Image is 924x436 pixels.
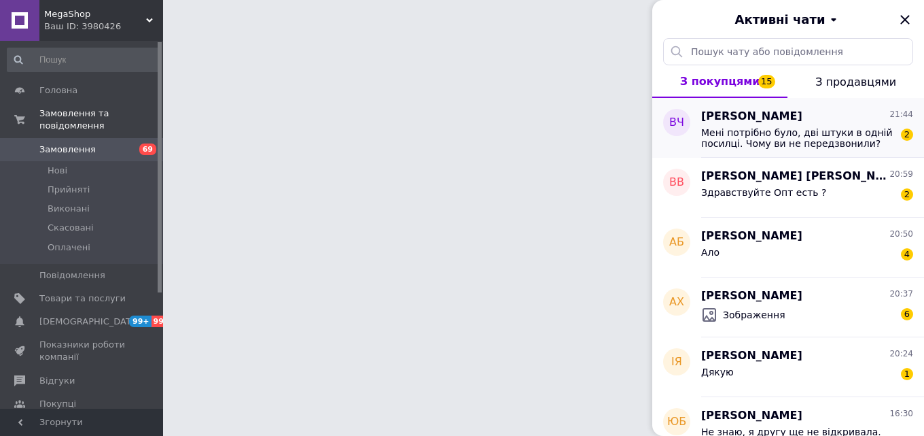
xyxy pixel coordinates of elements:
[701,169,887,184] span: [PERSON_NAME] [PERSON_NAME]
[129,316,152,327] span: 99+
[901,129,913,141] span: 2
[889,288,913,300] span: 20:37
[701,127,894,149] span: Мені потрібно було, дві штуки в одній посилці. Чому ви не передзвонили?
[723,308,785,322] span: Зображення
[7,48,160,72] input: Пошук
[652,98,924,158] button: ВЧ[PERSON_NAME]21:44Мені потрібно було, дві штуки в одній посилці. Чому ви не передзвонили?2
[669,295,684,310] span: АХ
[690,11,886,29] button: Активні чати
[652,218,924,278] button: АБ[PERSON_NAME]20:50Ало4
[152,316,174,327] span: 99+
[663,38,913,65] input: Пошук чату або повідомлення
[667,414,686,430] span: ЮБ
[39,269,105,282] span: Повідомлення
[48,203,90,215] span: Виконані
[44,8,146,20] span: MegaShop
[701,367,734,378] span: Дякую
[701,247,719,258] span: Ало
[901,368,913,380] span: 1
[734,11,825,29] span: Активні чати
[669,175,684,190] span: ВВ
[39,316,140,328] span: [DEMOGRAPHIC_DATA]
[889,109,913,120] span: 21:44
[701,348,802,364] span: [PERSON_NAME]
[39,292,126,305] span: Товари та послуги
[39,84,77,97] span: Головна
[701,109,802,124] span: [PERSON_NAME]
[897,12,913,28] button: Закрити
[815,76,896,88] span: З продавцями
[669,235,684,250] span: АБ
[901,248,913,261] span: 4
[701,408,802,424] span: [PERSON_NAME]
[39,144,96,156] span: Замовлення
[39,375,75,387] span: Відгуки
[671,354,682,370] span: ІЯ
[701,187,826,198] span: Здравствуйте Опт есть ?
[139,144,156,155] span: 69
[889,229,913,240] span: 20:50
[48,222,94,234] span: Скасовані
[680,75,760,88] span: З покупцями
[48,184,90,196] span: Прийняті
[39,398,76,410] span: Покупці
[787,65,924,98] button: З продавцями
[669,115,684,131] span: ВЧ
[48,165,67,177] span: Нові
[652,278,924,337] button: АХ[PERSON_NAME]20:37Зображення6
[901,188,913,201] span: 2
[889,348,913,360] span: 20:24
[652,65,787,98] button: З покупцями15
[44,20,163,33] div: Ваш ID: 3980426
[701,288,802,304] span: [PERSON_NAME]
[758,75,775,88] span: 15
[652,158,924,218] button: ВВ[PERSON_NAME] [PERSON_NAME]20:59Здравствуйте Опт есть ?2
[652,337,924,397] button: ІЯ[PERSON_NAME]20:24Дякую1
[701,229,802,244] span: [PERSON_NAME]
[889,408,913,420] span: 16:30
[901,308,913,320] span: 6
[889,169,913,180] span: 20:59
[39,107,163,132] span: Замовлення та повідомлення
[48,241,90,254] span: Оплачені
[39,339,126,363] span: Показники роботи компанії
